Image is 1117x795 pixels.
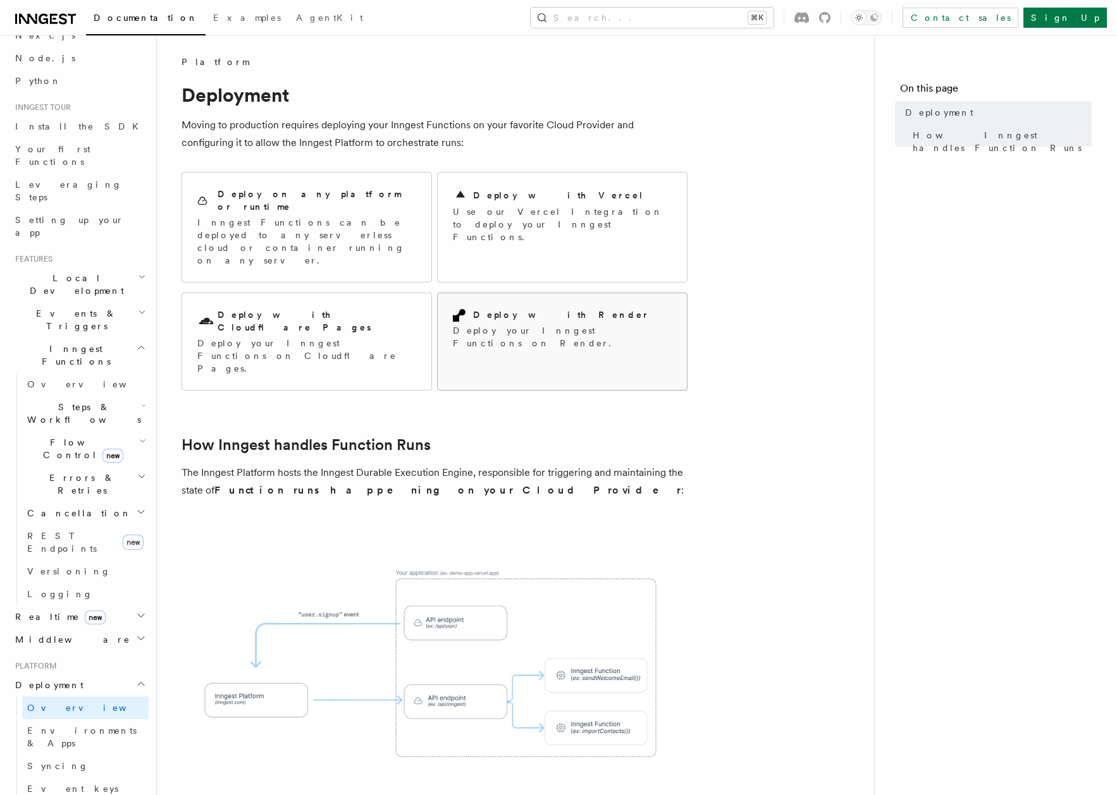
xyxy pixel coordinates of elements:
div: Inngest Functions [10,373,149,605]
h2: Deploy with Vercel [473,189,644,202]
span: Python [15,76,61,86]
a: REST Endpointsnew [22,525,149,560]
span: Features [10,254,52,264]
a: Documentation [86,4,206,35]
a: Setting up your app [10,209,149,244]
a: Overview [22,696,149,719]
p: Inngest Functions can be deployed to any serverless cloud or container running on any server. [197,216,416,267]
p: Use our Vercel Integration to deploy your Inngest Functions. [453,205,672,243]
span: Next.js [15,30,75,40]
span: Inngest Functions [10,343,137,368]
button: Search...⌘K [531,8,774,28]
button: Toggle dark mode [851,10,882,25]
a: Environments & Apps [22,719,149,755]
span: Steps & Workflows [22,401,141,426]
span: Platform [182,56,249,68]
span: Deployment [10,679,83,691]
strong: Function runs happening on your Cloud Provider [214,484,681,496]
button: Errors & Retries [22,466,149,502]
a: Overview [22,373,149,396]
span: Local Development [10,272,138,297]
a: Leveraging Steps [10,173,149,209]
span: Examples [213,13,281,23]
span: Platform [10,661,57,671]
button: Local Development [10,267,149,302]
span: Flow Control [22,436,139,461]
span: Logging [27,589,93,599]
button: Middleware [10,628,149,651]
a: Deploy with VercelUse our Vercel Integration to deploy your Inngest Functions. [437,172,688,282]
a: Logging [22,583,149,605]
span: Install the SDK [15,121,146,131]
button: Cancellation [22,502,149,525]
a: Next.js [10,24,149,47]
a: Deploy with Cloudflare PagesDeploy your Inngest Functions on Cloudflare Pages. [182,293,432,391]
a: Sign Up [1023,8,1107,28]
span: Overview [27,703,157,713]
span: REST Endpoints [27,531,97,554]
a: How Inngest handles Function Runs [182,436,431,454]
a: Python [10,70,149,92]
span: Event keys [27,784,118,794]
span: Leveraging Steps [15,179,122,202]
button: Realtimenew [10,605,149,628]
span: Overview [27,379,157,389]
h2: Deploy with Render [473,308,650,321]
a: Install the SDK [10,115,149,138]
span: Cancellation [22,507,132,519]
span: new [123,535,144,550]
span: Node.js [15,53,75,63]
p: Deploy your Inngest Functions on Render. [453,324,672,349]
button: Events & Triggers [10,302,149,337]
span: Inngest tour [10,102,71,112]
a: Node.js [10,47,149,70]
p: The Inngest Platform hosts the Inngest Durable Execution Engine, responsible for triggering and m... [182,464,688,499]
a: Examples [206,4,288,34]
span: Deployment [905,106,973,119]
button: Deployment [10,674,149,696]
span: Setting up your app [15,215,124,238]
button: Flow Controlnew [22,431,149,466]
span: Middleware [10,633,130,646]
button: Inngest Functions [10,337,149,373]
a: Versioning [22,560,149,583]
span: Versioning [27,566,111,576]
button: Steps & Workflows [22,396,149,431]
p: Moving to production requires deploying your Inngest Functions on your favorite Cloud Provider an... [182,116,688,152]
span: AgentKit [296,13,363,23]
span: How Inngest handles Function Runs [913,129,1092,154]
span: Events & Triggers [10,307,138,332]
span: new [102,449,123,463]
span: Environments & Apps [27,725,137,748]
svg: Cloudflare [197,313,215,331]
a: Deploy with RenderDeploy your Inngest Functions on Render. [437,293,688,391]
span: Syncing [27,761,89,771]
span: Documentation [94,13,198,23]
a: How Inngest handles Function Runs [908,124,1092,159]
p: Deploy your Inngest Functions on Cloudflare Pages. [197,337,416,375]
a: Deployment [900,101,1092,124]
a: AgentKit [288,4,371,34]
a: Your first Functions [10,138,149,173]
a: Deploy on any platform or runtimeInngest Functions can be deployed to any serverless cloud or con... [182,172,432,282]
span: Your first Functions [15,144,90,167]
a: Syncing [22,755,149,777]
kbd: ⌘K [748,11,766,24]
span: Errors & Retries [22,471,137,497]
h4: On this page [900,81,1092,101]
h1: Deployment [182,83,688,106]
a: Contact sales [903,8,1018,28]
span: Realtime [10,610,106,623]
span: new [85,610,106,624]
h2: Deploy with Cloudflare Pages [218,308,416,334]
h2: Deploy on any platform or runtime [218,188,416,213]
